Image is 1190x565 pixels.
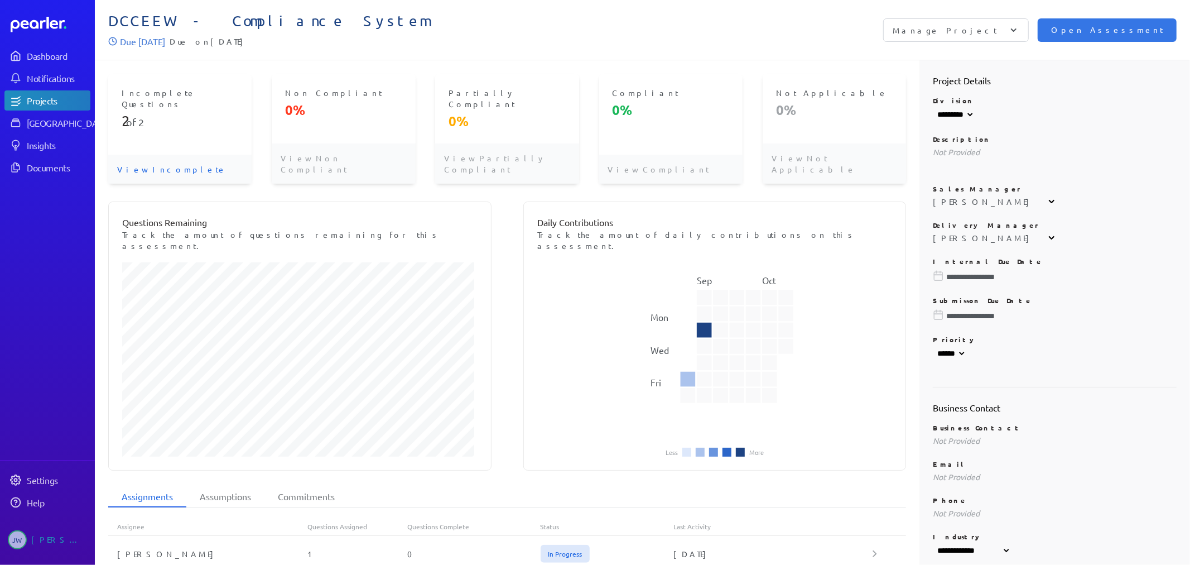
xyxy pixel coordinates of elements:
[186,486,264,507] li: Assumptions
[120,35,165,48] p: Due [DATE]
[933,423,1177,432] p: Business Contact
[673,522,873,531] div: Last Activity
[666,449,678,456] li: Less
[8,530,27,549] span: Jeremy Williams
[4,90,90,111] a: Projects
[651,312,668,323] text: Mon
[933,232,1035,243] div: [PERSON_NAME]
[651,344,669,356] text: Wed
[4,135,90,155] a: Insights
[4,68,90,88] a: Notifications
[108,548,308,559] div: [PERSON_NAME]
[933,496,1177,505] p: Phone
[893,25,997,36] p: Manage Project
[27,117,110,128] div: [GEOGRAPHIC_DATA]
[1038,18,1177,42] button: Open Assessment
[4,157,90,178] a: Documents
[933,310,1177,322] input: Please choose a due date
[933,184,1177,193] p: Sales Manager
[537,216,893,229] p: Daily Contributions
[933,271,1177,282] input: Please choose a due date
[27,50,89,61] div: Dashboard
[613,101,729,119] p: 0%
[933,257,1177,266] p: Internal Due Date
[122,87,238,109] p: Incomplete Questions
[285,87,402,98] p: Non Compliant
[27,162,89,173] div: Documents
[541,522,673,531] div: Status
[651,377,661,389] text: Fri
[27,475,89,486] div: Settings
[27,140,89,151] div: Insights
[933,472,980,482] span: Not Provided
[762,275,777,286] text: Oct
[613,87,729,98] p: Compliant
[122,112,126,130] span: 2
[108,522,308,531] div: Assignee
[138,116,144,128] span: 2
[170,35,249,48] span: Due on [DATE]
[933,74,1177,87] h2: Project Details
[4,113,90,133] a: [GEOGRAPHIC_DATA]
[541,545,590,563] span: In Progress
[407,548,540,559] div: 0
[749,449,764,456] li: More
[4,46,90,66] a: Dashboard
[776,101,893,119] p: 0%
[537,229,893,251] p: Track the amount of daily contributions on this assessment.
[122,216,478,229] p: Questions Remaining
[449,87,565,109] p: Partially Compliant
[108,155,252,184] p: View Incomplete
[933,196,1035,207] div: [PERSON_NAME]
[108,12,643,30] span: DCCEEW - Compliance System
[4,526,90,554] a: JW[PERSON_NAME]
[776,87,893,98] p: Not Applicable
[933,335,1177,344] p: Priority
[122,229,478,251] p: Track the amount of questions remaining for this assessment.
[933,221,1177,229] p: Delivery Manager
[933,135,1177,143] p: Description
[933,435,980,446] span: Not Provided
[27,73,89,84] div: Notifications
[4,492,90,513] a: Help
[933,147,980,157] span: Not Provided
[285,101,402,119] p: 0%
[933,96,1177,105] p: Division
[933,296,1177,305] p: Submisson Due Date
[763,143,906,184] p: View Not Applicable
[122,112,238,130] p: of
[933,508,980,518] span: Not Provided
[599,155,743,184] p: View Compliant
[108,486,186,507] li: Assignments
[308,548,408,559] div: 1
[933,532,1177,541] p: Industry
[308,522,408,531] div: Questions Assigned
[435,143,579,184] p: View Partially Compliant
[933,401,1177,414] h2: Business Contact
[933,459,1177,468] p: Email
[697,275,712,286] text: Sep
[264,486,348,507] li: Commitments
[673,548,873,559] div: [DATE]
[407,522,540,531] div: Questions Complete
[4,470,90,490] a: Settings
[11,17,90,32] a: Dashboard
[1051,24,1163,36] span: Open Assessment
[31,530,87,549] div: [PERSON_NAME]
[449,112,565,130] p: 0%
[27,95,89,106] div: Projects
[27,497,89,508] div: Help
[272,143,415,184] p: View Non Compliant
